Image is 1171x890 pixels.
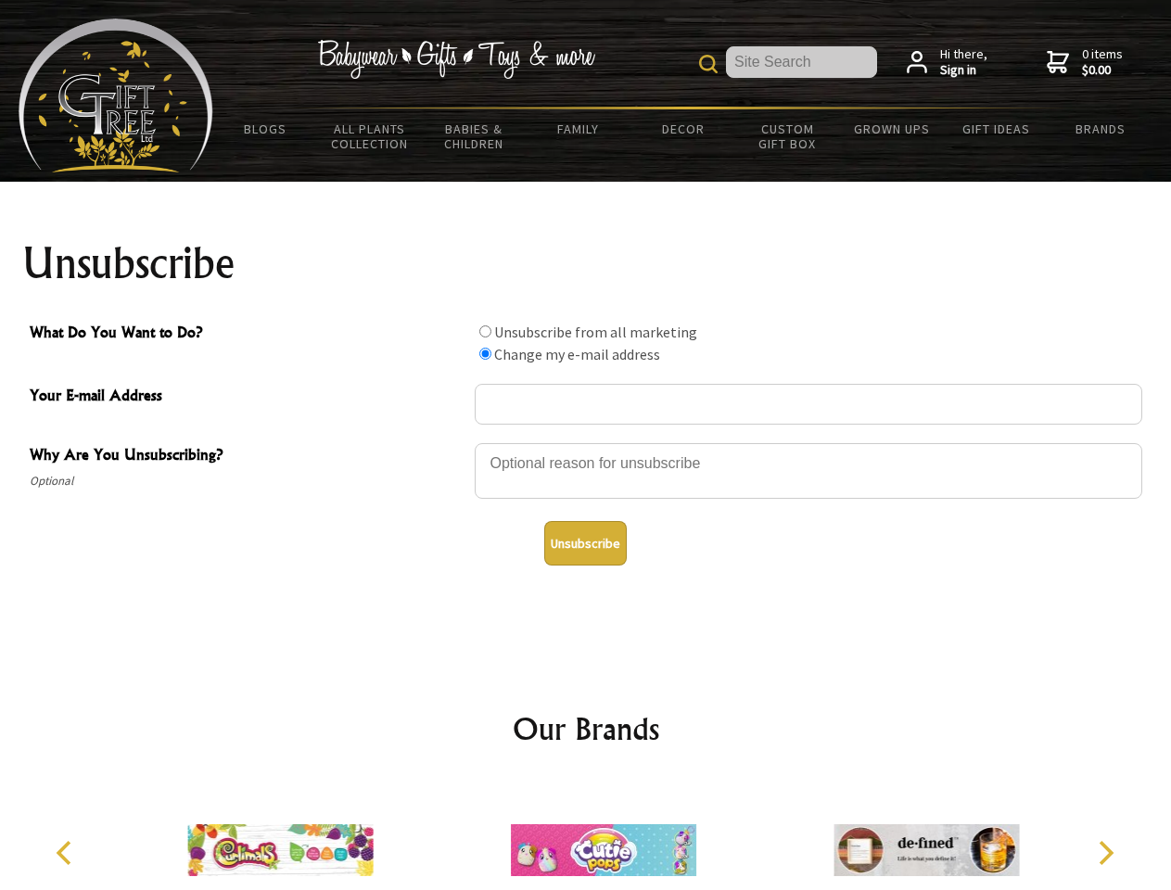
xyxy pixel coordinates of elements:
[494,345,660,363] label: Change my e-mail address
[30,384,465,411] span: Your E-mail Address
[422,109,527,163] a: Babies & Children
[30,321,465,348] span: What Do You Want to Do?
[944,109,1049,148] a: Gift Ideas
[907,46,987,79] a: Hi there,Sign in
[22,241,1150,286] h1: Unsubscribe
[1049,109,1153,148] a: Brands
[318,109,423,163] a: All Plants Collection
[317,40,595,79] img: Babywear - Gifts - Toys & more
[475,443,1142,499] textarea: Why Are You Unsubscribing?
[30,443,465,470] span: Why Are You Unsubscribing?
[475,384,1142,425] input: Your E-mail Address
[699,55,718,73] img: product search
[1085,833,1126,873] button: Next
[1047,46,1123,79] a: 0 items$0.00
[213,109,318,148] a: BLOGS
[839,109,944,148] a: Grown Ups
[19,19,213,172] img: Babyware - Gifts - Toys and more...
[630,109,735,148] a: Decor
[479,325,491,337] input: What Do You Want to Do?
[940,46,987,79] span: Hi there,
[544,521,627,566] button: Unsubscribe
[37,706,1135,751] h2: Our Brands
[527,109,631,148] a: Family
[1082,62,1123,79] strong: $0.00
[30,470,465,492] span: Optional
[940,62,987,79] strong: Sign in
[494,323,697,341] label: Unsubscribe from all marketing
[479,348,491,360] input: What Do You Want to Do?
[735,109,840,163] a: Custom Gift Box
[726,46,877,78] input: Site Search
[46,833,87,873] button: Previous
[1082,45,1123,79] span: 0 items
